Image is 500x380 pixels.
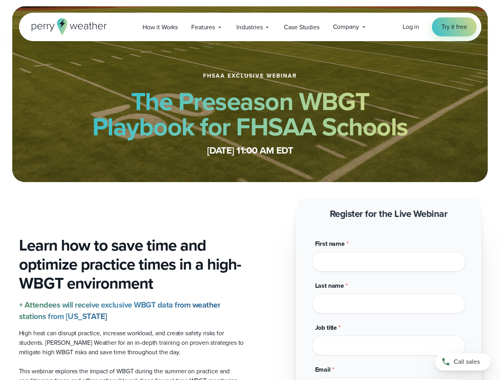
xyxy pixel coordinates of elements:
a: Try it free [432,17,476,36]
span: Job title [315,323,337,332]
span: How it Works [143,23,178,32]
strong: The Preseason WBGT Playbook for FHSAA Schools [92,83,408,145]
a: Call sales [435,353,490,370]
span: Company [333,22,359,32]
a: Log in [403,22,419,32]
h1: FHSAA Exclusive Webinar [203,73,297,79]
span: Features [191,23,215,32]
a: Case Studies [277,19,326,35]
a: How it Works [136,19,184,35]
span: Try it free [441,22,467,32]
span: Call sales [454,357,480,367]
span: Last name [315,281,344,290]
span: Case Studies [284,23,319,32]
strong: + Attendees will receive exclusive WBGT data from weather stations from [US_STATE] [19,299,221,322]
span: Industries [236,23,262,32]
p: High heat can disrupt practice, increase workload, and create safety risks for students. [PERSON_... [19,329,244,357]
strong: [DATE] 11:00 AM EDT [207,143,293,158]
strong: Register for the Live Webinar [330,207,448,221]
span: First name [315,239,345,248]
span: Log in [403,22,419,31]
span: Email [315,365,331,374]
h3: Learn how to save time and optimize practice times in a high-WBGT environment [19,236,244,293]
